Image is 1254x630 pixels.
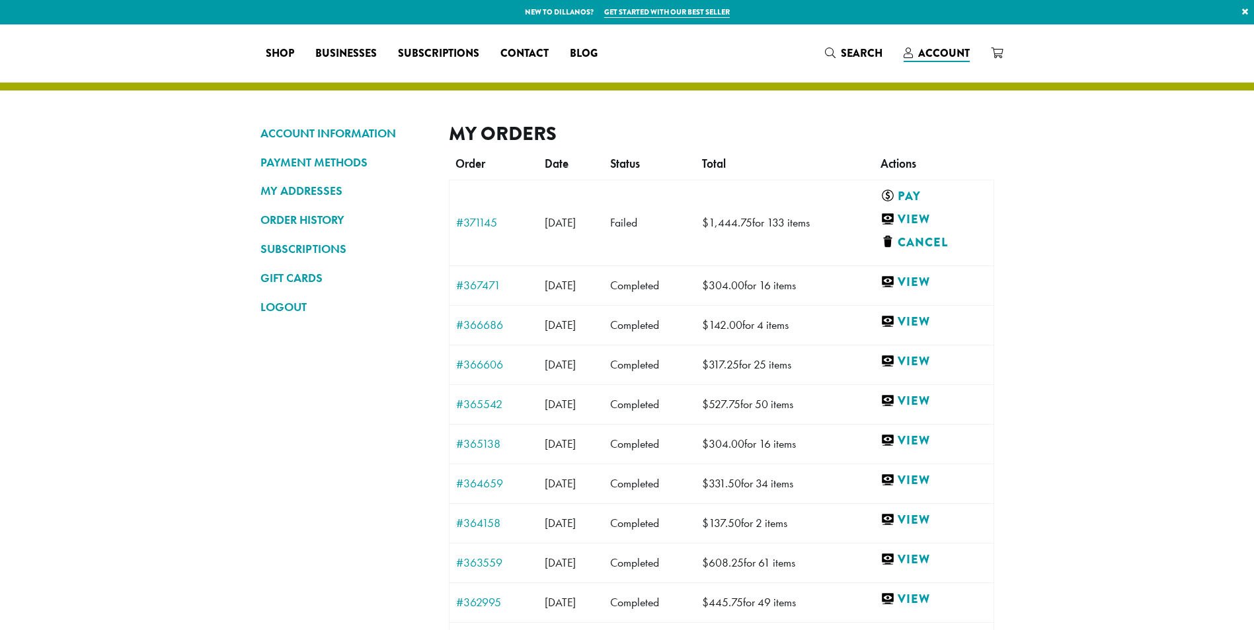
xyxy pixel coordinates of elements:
span: 331.50 [702,476,741,491]
a: Get started with our best seller [604,7,730,18]
a: #362995 [456,596,532,608]
td: Completed [604,464,695,503]
span: Date [545,157,568,171]
span: [DATE] [545,397,576,411]
td: Failed [604,180,695,265]
a: #366606 [456,359,532,370]
span: [DATE] [545,318,576,332]
span: Blog [570,46,598,62]
span: $ [702,476,709,491]
td: Completed [604,424,695,464]
a: #364659 [456,477,532,489]
span: Subscriptions [398,46,479,62]
a: GIFT CARDS [260,267,429,289]
a: View [881,591,986,608]
span: 527.75 [702,397,740,411]
a: ACCOUNT INFORMATION [260,122,429,145]
a: #365542 [456,398,532,410]
td: for 16 items [695,424,874,464]
td: for 49 items [695,582,874,622]
span: $ [702,555,709,570]
span: [DATE] [545,476,576,491]
span: Account [918,46,970,61]
a: Pay [881,188,981,205]
td: for 25 items [695,345,874,384]
a: #363559 [456,557,532,569]
a: View [881,314,986,330]
a: #364158 [456,517,532,529]
a: View [881,512,986,528]
a: View [881,211,981,228]
td: for 16 items [695,265,874,305]
span: [DATE] [545,516,576,530]
span: $ [702,215,709,230]
td: Completed [604,345,695,384]
span: $ [702,278,709,293]
span: [DATE] [545,555,576,570]
a: Shop [255,43,305,64]
span: $ [702,397,709,411]
a: #371145 [456,217,532,228]
a: Search [814,42,893,64]
span: Order [455,157,485,171]
span: 608.25 [702,555,744,570]
span: [DATE] [545,437,576,451]
td: Completed [604,582,695,622]
span: 317.25 [702,357,739,372]
span: Contact [500,46,549,62]
span: [DATE] [545,357,576,372]
a: View [881,551,986,568]
a: LOGOUT [260,296,429,318]
span: Status [610,157,640,171]
td: for 50 items [695,384,874,424]
td: for 34 items [695,464,874,503]
a: #367471 [456,279,532,291]
td: Completed [604,305,695,345]
td: Completed [604,265,695,305]
span: $ [702,516,709,530]
td: Completed [604,384,695,424]
span: 137.50 [702,516,741,530]
a: #365138 [456,438,532,450]
span: 142.00 [702,318,742,332]
a: ORDER HISTORY [260,209,429,231]
span: $ [702,595,709,610]
span: [DATE] [545,278,576,293]
td: Completed [604,543,695,582]
td: for 2 items [695,503,874,543]
a: Cancel [881,234,986,251]
a: View [881,393,986,409]
span: [DATE] [545,215,576,230]
span: Search [841,46,882,61]
span: Total [702,157,726,171]
a: SUBSCRIPTIONS [260,238,429,260]
span: [DATE] [545,595,576,610]
span: 445.75 [702,595,743,610]
span: $ [702,357,709,372]
span: 304.00 [702,437,744,451]
span: Shop [266,46,294,62]
a: PAYMENT METHODS [260,151,429,174]
a: MY ADDRESSES [260,180,429,202]
h2: My Orders [449,122,994,145]
a: #366686 [456,319,532,331]
td: Completed [604,503,695,543]
span: 1,444.75 [702,215,752,230]
td: for 61 items [695,543,874,582]
a: View [881,353,986,370]
a: View [881,433,986,449]
span: Businesses [315,46,377,62]
span: $ [702,318,709,332]
a: View [881,472,986,489]
span: Actions [881,157,916,171]
span: 304.00 [702,278,744,293]
td: for 133 items [695,180,874,265]
a: View [881,274,986,291]
span: $ [702,437,709,451]
td: for 4 items [695,305,874,345]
